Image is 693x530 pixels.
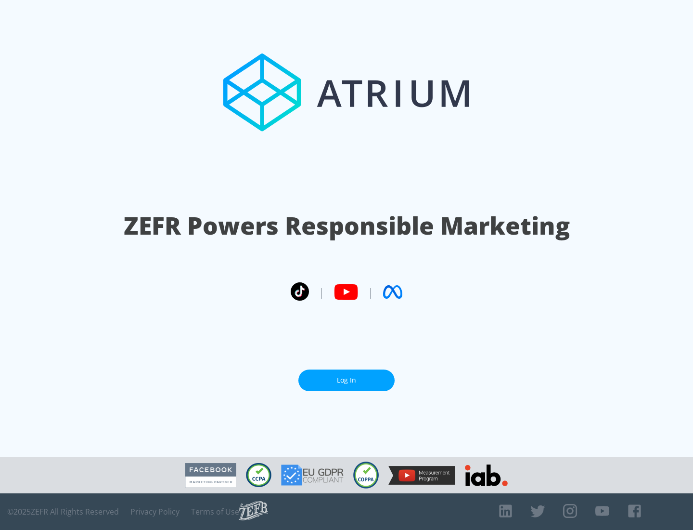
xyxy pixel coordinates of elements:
a: Privacy Policy [130,507,180,517]
img: COPPA Compliant [353,462,379,489]
img: IAB [465,464,508,486]
img: Facebook Marketing Partner [185,463,236,488]
h1: ZEFR Powers Responsible Marketing [124,209,570,242]
img: CCPA Compliant [246,463,271,487]
span: © 2025 ZEFR All Rights Reserved [7,507,119,517]
img: YouTube Measurement Program [388,466,455,485]
img: GDPR Compliant [281,464,344,486]
a: Terms of Use [191,507,239,517]
span: | [368,285,373,299]
a: Log In [298,370,395,391]
span: | [319,285,324,299]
